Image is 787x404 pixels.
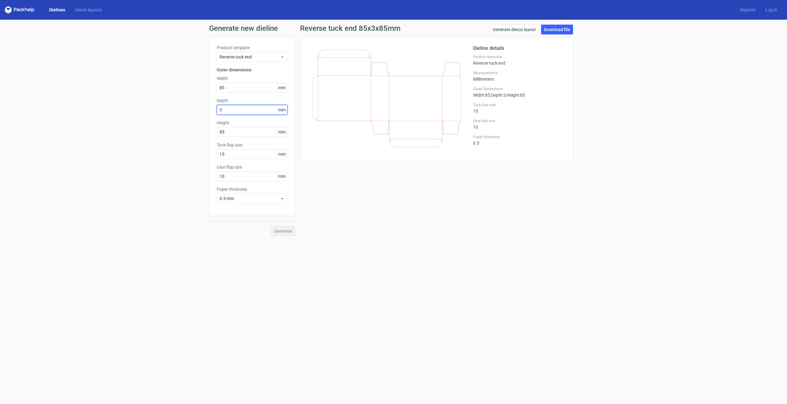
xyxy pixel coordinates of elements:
span: mm [276,83,287,92]
a: Download file [541,25,573,34]
span: mm [276,105,287,114]
span: mm [276,127,287,137]
label: Glue flap size [473,118,565,123]
label: Depth [217,98,287,104]
label: Tuck flap size [473,102,565,107]
div: 10 [473,118,565,130]
a: Dielines [44,7,70,13]
h1: Generate new dieline [209,25,578,32]
label: Measurements [473,70,565,75]
label: Tuck flap size [217,142,287,148]
span: , Depth : 3 [490,93,506,98]
label: Width [217,75,287,82]
label: Outer Dimensions [473,86,565,91]
a: Register [735,7,761,13]
span: Width : 85 [473,93,490,98]
div: Millimeters [473,70,565,82]
a: Diecut layouts [70,7,107,13]
div: 0.5 [473,134,565,146]
span: mm [276,172,287,181]
div: 15 [473,102,565,114]
div: Reverse tuck end [473,54,565,66]
label: Product template [217,45,287,51]
label: Product template [473,54,565,59]
a: Generate diecut layout [490,25,539,34]
label: Paper thickness [473,134,565,139]
h1: Reverse tuck end 85x3x85mm [300,25,401,32]
label: Paper thickness [217,186,287,192]
span: 0.5 mm [219,195,280,202]
span: Reverse tuck end [219,54,280,60]
label: Glue flap size [217,164,287,170]
label: Height [217,120,287,126]
span: , Height : 85 [506,93,525,98]
h2: Dieline details [473,45,565,52]
a: Log in [761,7,782,13]
h3: Outer dimensions [217,67,287,73]
span: mm [276,150,287,159]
